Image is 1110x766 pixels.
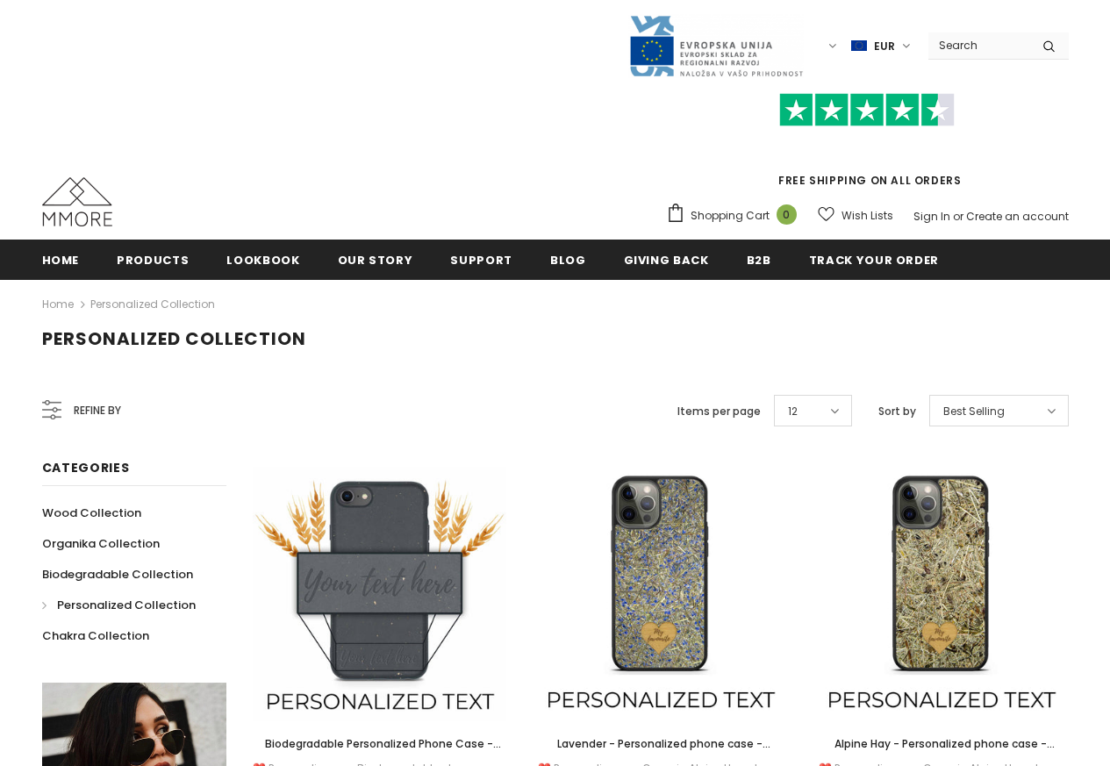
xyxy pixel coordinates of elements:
[226,252,299,268] span: Lookbook
[42,177,112,226] img: MMORE Cases
[814,734,1069,754] a: Alpine Hay - Personalized phone case - Personalized gift
[691,207,770,225] span: Shopping Cart
[42,326,306,351] span: Personalized Collection
[42,620,149,651] a: Chakra Collection
[809,240,939,279] a: Track your order
[74,401,121,420] span: Refine by
[747,240,771,279] a: B2B
[42,252,80,268] span: Home
[42,627,149,644] span: Chakra Collection
[666,126,1069,172] iframe: Customer reviews powered by Trustpilot
[628,38,804,53] a: Javni Razpis
[226,240,299,279] a: Lookbook
[534,734,788,754] a: Lavender - Personalized phone case - Personalized gift
[953,209,963,224] span: or
[450,252,512,268] span: support
[57,597,196,613] span: Personalized Collection
[788,403,798,420] span: 12
[966,209,1069,224] a: Create an account
[42,505,141,521] span: Wood Collection
[677,403,761,420] label: Items per page
[874,38,895,55] span: EUR
[42,559,193,590] a: Biodegradable Collection
[841,207,893,225] span: Wish Lists
[779,93,955,127] img: Trust Pilot Stars
[42,528,160,559] a: Organika Collection
[943,403,1005,420] span: Best Selling
[777,204,797,225] span: 0
[878,403,916,420] label: Sort by
[42,294,74,315] a: Home
[818,200,893,231] a: Wish Lists
[90,297,215,311] a: Personalized Collection
[550,252,586,268] span: Blog
[42,240,80,279] a: Home
[117,252,189,268] span: Products
[666,203,806,229] a: Shopping Cart 0
[928,32,1029,58] input: Search Site
[42,459,130,476] span: Categories
[747,252,771,268] span: B2B
[253,734,507,754] a: Biodegradable Personalized Phone Case - Black
[42,498,141,528] a: Wood Collection
[913,209,950,224] a: Sign In
[338,252,413,268] span: Our Story
[117,240,189,279] a: Products
[624,252,709,268] span: Giving back
[42,566,193,583] span: Biodegradable Collection
[666,101,1069,188] span: FREE SHIPPING ON ALL ORDERS
[550,240,586,279] a: Blog
[42,590,196,620] a: Personalized Collection
[338,240,413,279] a: Our Story
[628,14,804,78] img: Javni Razpis
[450,240,512,279] a: support
[42,535,160,552] span: Organika Collection
[809,252,939,268] span: Track your order
[624,240,709,279] a: Giving back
